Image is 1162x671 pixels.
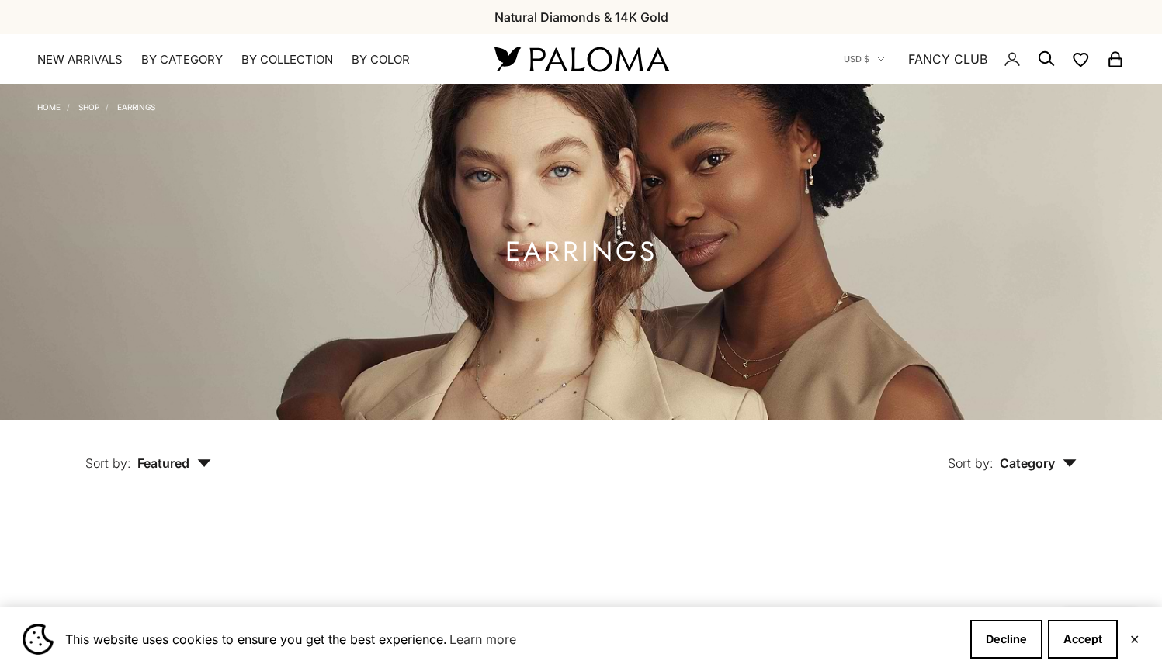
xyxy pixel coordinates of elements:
summary: By Collection [241,52,333,67]
span: Sort by: [85,455,131,471]
nav: Breadcrumb [37,99,155,112]
p: Natural Diamonds & 14K Gold [494,7,668,27]
button: Sort by: Featured [50,420,247,485]
button: Close [1129,635,1139,644]
img: Cookie banner [23,624,54,655]
nav: Secondary navigation [844,34,1125,84]
button: Decline [970,620,1042,659]
button: USD $ [844,52,885,66]
span: Category [1000,455,1077,471]
a: Earrings [117,102,155,112]
span: Sort by: [948,455,994,471]
summary: By Color [352,52,410,67]
button: Sort by: Category [912,420,1112,485]
a: Learn more [447,628,519,651]
span: This website uses cookies to ensure you get the best experience. [65,628,958,651]
a: FANCY CLUB [908,49,987,69]
button: Accept [1048,620,1118,659]
nav: Primary navigation [37,52,457,67]
a: NEW ARRIVALS [37,52,123,67]
a: Shop [78,102,99,112]
span: Featured [137,455,211,471]
a: Home [37,102,61,112]
h1: Earrings [505,242,657,261]
summary: By Category [141,52,223,67]
span: USD $ [844,52,869,66]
